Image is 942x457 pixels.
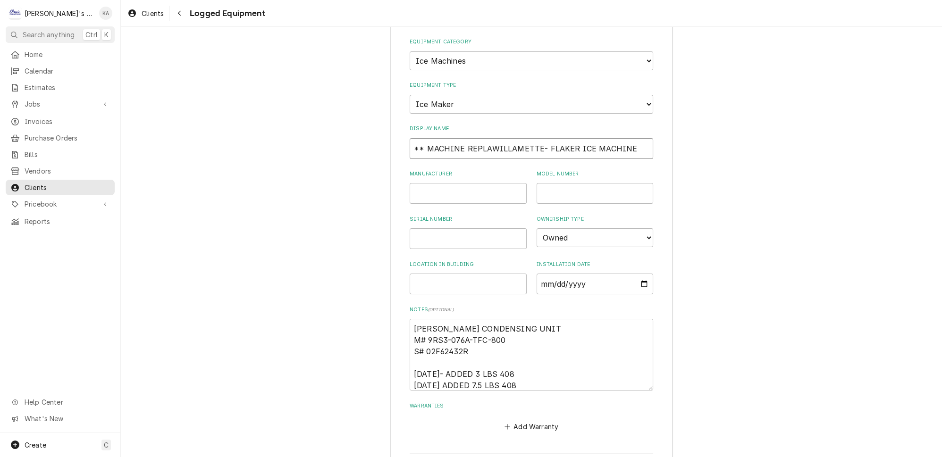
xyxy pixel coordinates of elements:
button: Add Warranty [503,420,560,433]
span: Create [25,441,46,449]
span: Clients [142,8,164,18]
span: Vendors [25,166,110,176]
a: Go to Jobs [6,96,115,112]
label: Notes [410,306,653,314]
div: Display Name [410,125,653,158]
a: Go to Pricebook [6,196,115,212]
div: Warranties [410,402,653,433]
label: Location in Building [410,261,527,268]
span: Calendar [25,66,110,76]
span: Invoices [25,116,110,126]
span: Purchase Orders [25,133,110,143]
div: C [8,7,22,20]
a: Go to What's New [6,411,115,426]
a: Go to Help Center [6,394,115,410]
span: Estimates [25,83,110,92]
span: Pricebook [25,199,96,209]
div: Equipment Edit Form [410,28,653,433]
div: KA [99,7,112,20]
div: Notes [410,306,653,391]
span: ( optional ) [428,307,454,312]
label: Installation Date [537,261,654,268]
div: Clay's Refrigeration's Avatar [8,7,22,20]
a: Vendors [6,163,115,179]
div: [PERSON_NAME]'s Refrigeration [25,8,94,18]
span: Search anything [23,30,75,40]
span: Help Center [25,397,109,407]
span: Logged Equipment [187,7,265,20]
span: Ctrl [85,30,98,40]
label: Display Name [410,125,653,133]
span: Reports [25,216,110,226]
span: Jobs [25,99,96,109]
input: yyyy-mm-dd [537,274,654,294]
span: Home [25,50,110,59]
div: Equipment Type [410,82,653,113]
span: What's New [25,414,109,424]
a: Purchase Orders [6,130,115,146]
a: Clients [124,6,168,21]
div: Serial Number [410,216,527,249]
a: Estimates [6,80,115,95]
div: Equipment Category [410,38,653,70]
a: Clients [6,180,115,195]
textarea: [PERSON_NAME] CONDENSING UNIT M# 9RS3-076A-TFC-800 S# 02F62432R [DATE]- ADDED 3 LBS 408 [DATE] AD... [410,319,653,391]
a: Invoices [6,114,115,129]
div: Manufacturer [410,170,527,204]
a: Calendar [6,63,115,79]
div: Installation Date [537,261,654,294]
label: Serial Number [410,216,527,223]
a: Bills [6,147,115,162]
span: Bills [25,150,110,159]
label: Warranties [410,402,653,410]
button: Search anythingCtrlK [6,26,115,43]
label: Ownership Type [537,216,654,223]
label: Model Number [537,170,654,178]
span: C [104,440,109,450]
span: K [104,30,109,40]
label: Equipment Type [410,82,653,89]
div: Korey Austin's Avatar [99,7,112,20]
a: Reports [6,214,115,229]
div: Ownership Type [537,216,654,249]
a: Home [6,47,115,62]
div: Location in Building [410,261,527,294]
span: Clients [25,183,110,192]
button: Navigate back [172,6,187,21]
div: Model Number [537,170,654,204]
label: Manufacturer [410,170,527,178]
label: Equipment Category [410,38,653,46]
